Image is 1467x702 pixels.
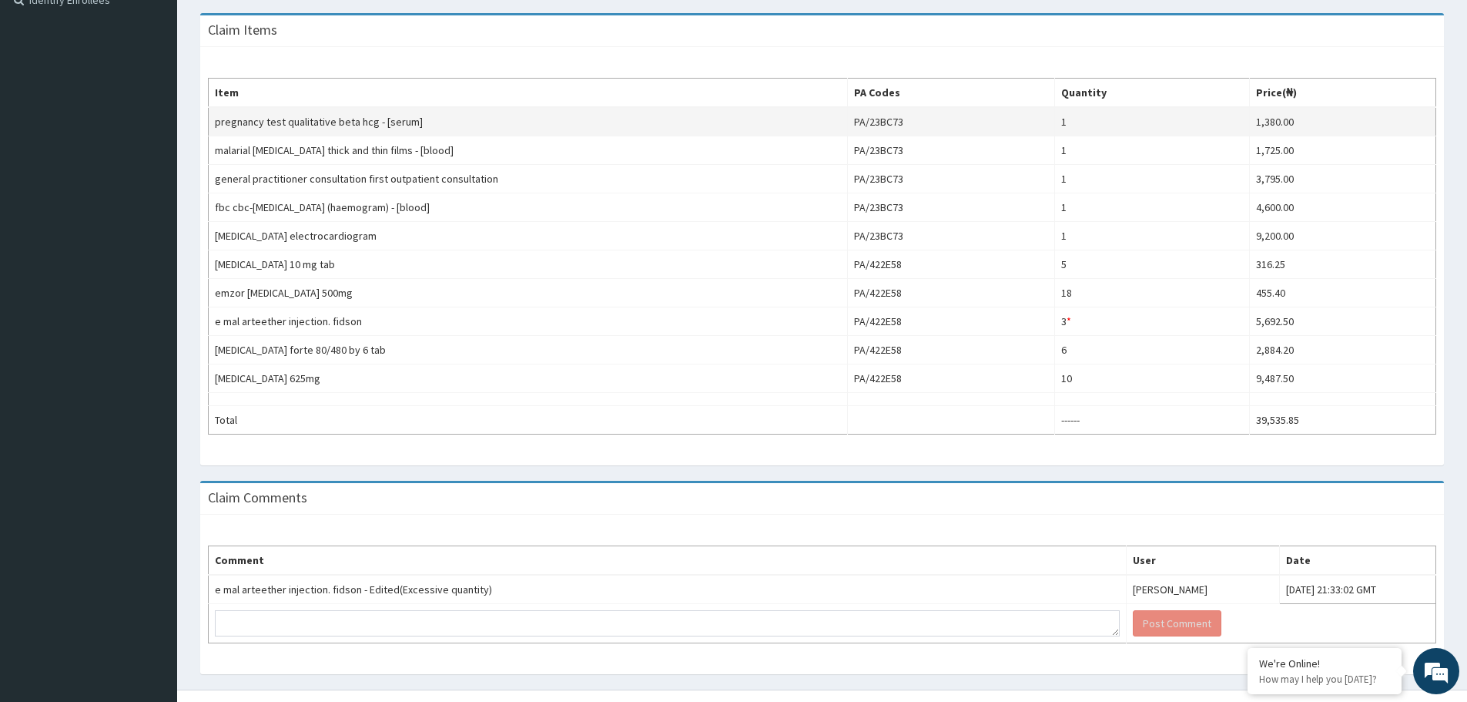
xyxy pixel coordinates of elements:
[209,279,848,307] td: emzor [MEDICAL_DATA] 500mg
[848,222,1055,250] td: PA/23BC73
[848,79,1055,108] th: PA Codes
[80,86,259,106] div: Chat with us now
[848,136,1055,165] td: PA/23BC73
[1249,307,1435,336] td: 5,692.50
[848,364,1055,393] td: PA/422E58
[1249,193,1435,222] td: 4,600.00
[1249,165,1435,193] td: 3,795.00
[1249,222,1435,250] td: 9,200.00
[1055,307,1249,336] td: 3
[209,307,848,336] td: e mal arteether injection. fidson
[209,250,848,279] td: [MEDICAL_DATA] 10 mg tab
[209,336,848,364] td: [MEDICAL_DATA] forte 80/480 by 6 tab
[208,491,307,505] h3: Claim Comments
[1055,222,1249,250] td: 1
[209,136,848,165] td: malarial [MEDICAL_DATA] thick and thin films - [blood]
[1127,575,1280,604] td: [PERSON_NAME]
[848,165,1055,193] td: PA/23BC73
[1055,406,1249,435] td: ------
[1055,336,1249,364] td: 6
[1249,279,1435,307] td: 455.40
[209,222,848,250] td: [MEDICAL_DATA] electrocardiogram
[848,250,1055,279] td: PA/422E58
[1055,193,1249,222] td: 1
[1055,136,1249,165] td: 1
[848,193,1055,222] td: PA/23BC73
[848,107,1055,136] td: PA/23BC73
[848,336,1055,364] td: PA/422E58
[1249,107,1435,136] td: 1,380.00
[1249,364,1435,393] td: 9,487.50
[209,79,848,108] th: Item
[253,8,290,45] div: Minimize live chat window
[209,406,848,435] td: Total
[1259,673,1390,686] p: How may I help you today?
[209,165,848,193] td: general practitioner consultation first outpatient consultation
[1280,575,1436,604] td: [DATE] 21:33:02 GMT
[89,194,213,350] span: We're online!
[1127,546,1280,576] th: User
[1249,79,1435,108] th: Price(₦)
[209,193,848,222] td: fbc cbc-[MEDICAL_DATA] (haemogram) - [blood]
[8,421,293,475] textarea: Type your message and hit 'Enter'
[1055,279,1249,307] td: 18
[1055,107,1249,136] td: 1
[1249,250,1435,279] td: 316.25
[1133,610,1221,637] button: Post Comment
[28,77,62,116] img: d_794563401_company_1708531726252_794563401
[1055,250,1249,279] td: 5
[209,546,1127,576] th: Comment
[1280,546,1436,576] th: Date
[1249,136,1435,165] td: 1,725.00
[209,107,848,136] td: pregnancy test qualitative beta hcg - [serum]
[1055,165,1249,193] td: 1
[848,307,1055,336] td: PA/422E58
[1249,406,1435,435] td: 39,535.85
[1055,364,1249,393] td: 10
[848,279,1055,307] td: PA/422E58
[1055,79,1249,108] th: Quantity
[209,364,848,393] td: [MEDICAL_DATA] 625mg
[1259,657,1390,670] div: We're Online!
[208,23,277,37] h3: Claim Items
[1249,336,1435,364] td: 2,884.20
[209,575,1127,604] td: e mal arteether injection. fidson - Edited(Excessive quantity)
